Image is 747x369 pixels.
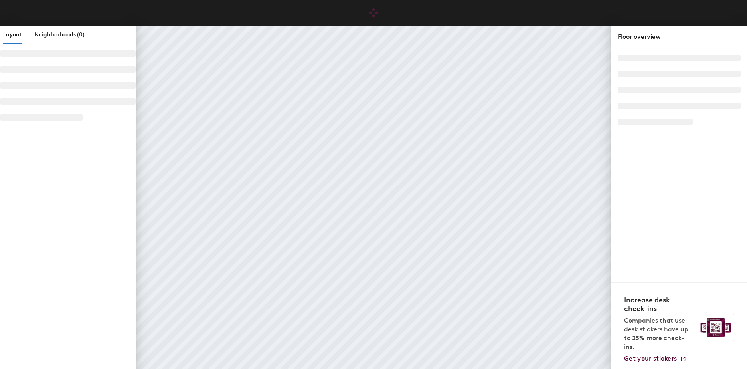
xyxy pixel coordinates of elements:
[34,31,85,38] span: Neighborhoods (0)
[3,31,22,38] span: Layout
[624,355,677,362] span: Get your stickers
[624,316,693,351] p: Companies that use desk stickers have up to 25% more check-ins.
[624,355,686,363] a: Get your stickers
[698,314,734,341] img: Sticker logo
[618,32,741,42] div: Floor overview
[624,296,693,313] h4: Increase desk check-ins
